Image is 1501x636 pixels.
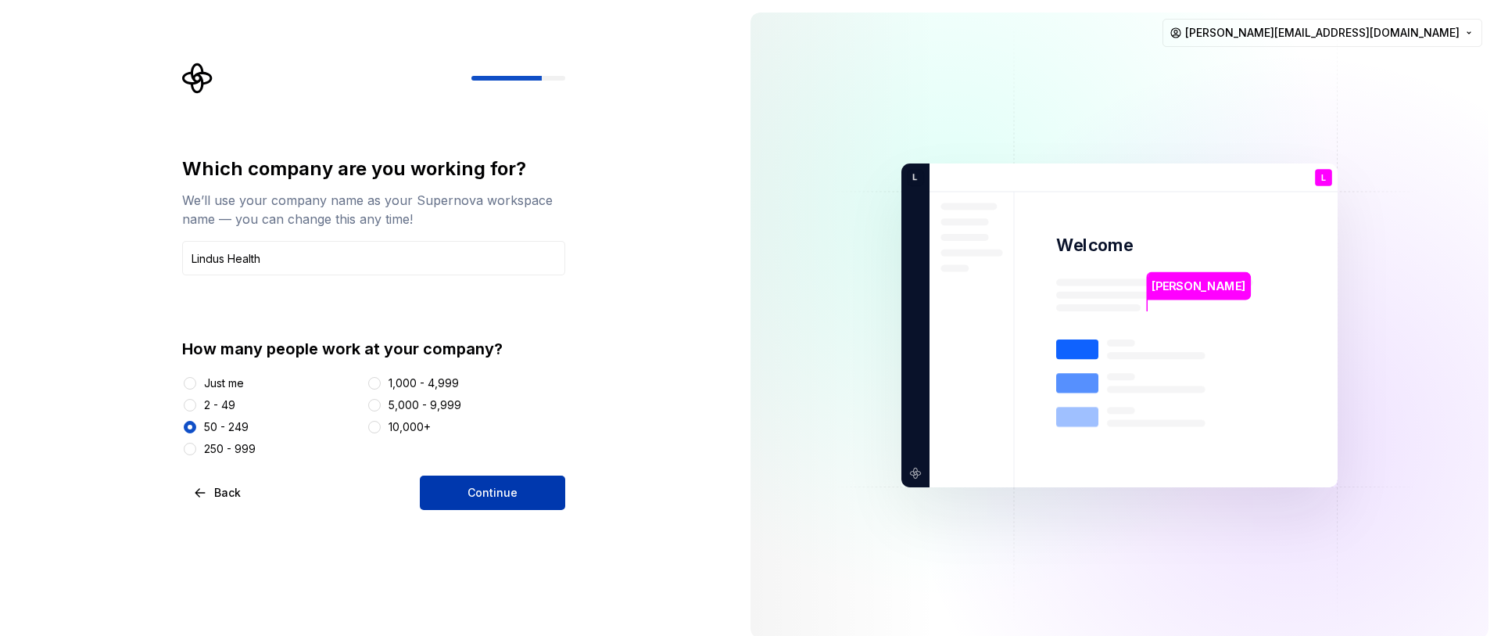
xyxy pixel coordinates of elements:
[389,375,459,391] div: 1,000 - 4,999
[214,485,241,501] span: Back
[204,441,256,457] div: 250 - 999
[182,63,213,94] svg: Supernova Logo
[389,397,461,413] div: 5,000 - 9,999
[420,476,565,510] button: Continue
[182,191,565,228] div: We’ll use your company name as your Supernova workspace name — you can change this any time!
[182,476,254,510] button: Back
[182,156,565,181] div: Which company are you working for?
[1162,19,1482,47] button: [PERSON_NAME][EMAIL_ADDRESS][DOMAIN_NAME]
[389,419,431,435] div: 10,000+
[907,171,918,185] p: L
[204,375,244,391] div: Just me
[1185,25,1460,41] span: [PERSON_NAME][EMAIL_ADDRESS][DOMAIN_NAME]
[182,241,565,275] input: Company name
[1056,234,1133,257] p: Welcome
[1152,278,1245,295] p: [PERSON_NAME]
[204,419,249,435] div: 50 - 249
[1321,174,1326,182] p: L
[467,485,518,501] span: Continue
[204,397,235,413] div: 2 - 49
[182,338,565,360] div: How many people work at your company?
